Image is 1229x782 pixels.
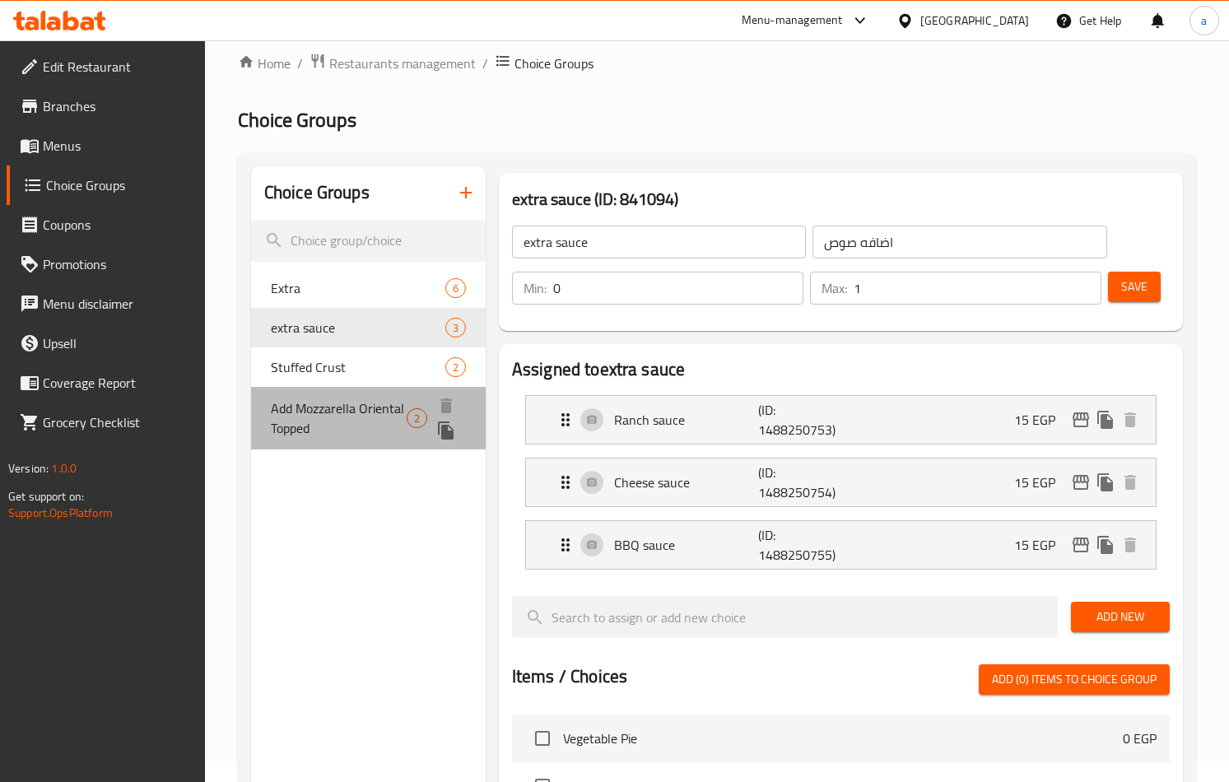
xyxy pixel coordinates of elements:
[1108,272,1161,302] button: Save
[614,535,758,555] p: BBQ sauce
[1068,533,1093,557] button: edit
[446,360,465,375] span: 2
[992,669,1157,690] span: Add (0) items to choice group
[271,398,407,438] span: Add Mozzarella Oriental Topped
[7,205,205,244] a: Coupons
[758,525,854,565] p: (ID: 1488250755)
[43,373,192,393] span: Coverage Report
[264,180,370,205] h2: Choice Groups
[445,318,466,337] div: Choices
[526,396,1156,444] div: Expand
[238,54,291,73] a: Home
[446,281,465,296] span: 6
[51,458,77,479] span: 1.0.0
[7,284,205,324] a: Menu disclaimer
[7,324,205,363] a: Upsell
[445,357,466,377] div: Choices
[43,57,192,77] span: Edit Restaurant
[407,408,427,428] div: Choices
[1068,407,1093,432] button: edit
[238,53,1196,74] nav: breadcrumb
[758,463,854,502] p: (ID: 1488250754)
[1093,533,1118,557] button: duplicate
[1201,12,1207,30] span: a
[251,308,486,347] div: extra sauce3
[251,387,486,449] div: Add Mozzarella Oriental Topped2deleteduplicate
[7,165,205,205] a: Choice Groups
[445,278,466,298] div: Choices
[920,12,1029,30] div: [GEOGRAPHIC_DATA]
[43,254,192,274] span: Promotions
[446,320,465,336] span: 3
[251,220,486,262] input: search
[512,596,1058,638] input: search
[512,186,1170,212] h3: extra sauce (ID: 841094)
[1068,470,1093,495] button: edit
[1118,533,1143,557] button: delete
[525,721,560,756] span: Select choice
[7,126,205,165] a: Menus
[1014,410,1068,430] p: 15 EGP
[43,215,192,235] span: Coupons
[238,101,356,138] span: Choice Groups
[8,502,113,524] a: Support.OpsPlatform
[434,393,459,418] button: delete
[46,175,192,195] span: Choice Groups
[514,54,594,73] span: Choice Groups
[526,521,1156,569] div: Expand
[1093,470,1118,495] button: duplicate
[43,412,192,432] span: Grocery Checklist
[512,357,1170,382] h2: Assigned to extra sauce
[251,268,486,308] div: Extra6
[1084,607,1157,627] span: Add New
[7,86,205,126] a: Branches
[614,472,758,492] p: Cheese sauce
[1123,728,1157,748] p: 0 EGP
[979,664,1170,695] button: Add (0) items to choice group
[524,278,547,298] p: Min:
[43,136,192,156] span: Menus
[7,363,205,403] a: Coverage Report
[512,514,1170,576] li: Expand
[1014,472,1068,492] p: 15 EGP
[1121,277,1148,297] span: Save
[1093,407,1118,432] button: duplicate
[7,403,205,442] a: Grocery Checklist
[297,54,303,73] li: /
[512,389,1170,451] li: Expand
[7,47,205,86] a: Edit Restaurant
[434,418,459,443] button: duplicate
[1118,470,1143,495] button: delete
[822,278,847,298] p: Max:
[563,728,1123,748] span: Vegetable Pie
[614,410,758,430] p: Ranch sauce
[7,244,205,284] a: Promotions
[758,400,854,440] p: (ID: 1488250753)
[271,318,445,337] span: extra sauce
[1118,407,1143,432] button: delete
[43,96,192,116] span: Branches
[512,451,1170,514] li: Expand
[8,458,49,479] span: Version:
[8,486,84,507] span: Get support on:
[251,347,486,387] div: Stuffed Crust2
[407,411,426,426] span: 2
[271,357,445,377] span: Stuffed Crust
[310,53,476,74] a: Restaurants management
[43,333,192,353] span: Upsell
[526,458,1156,506] div: Expand
[482,54,488,73] li: /
[1014,535,1068,555] p: 15 EGP
[329,54,476,73] span: Restaurants management
[271,278,445,298] span: Extra
[742,11,843,30] div: Menu-management
[1071,602,1170,632] button: Add New
[43,294,192,314] span: Menu disclaimer
[512,664,627,689] h2: Items / Choices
